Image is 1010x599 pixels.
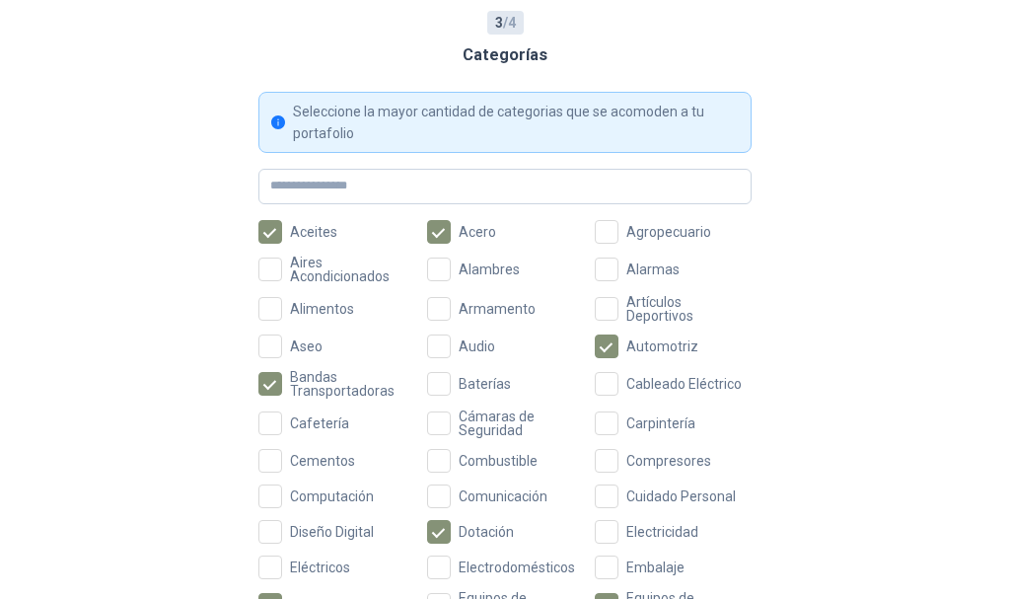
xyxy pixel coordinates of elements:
[618,525,706,539] span: Electricidad
[271,115,285,129] span: info-circle
[282,454,363,468] span: Cementos
[463,42,547,68] h3: Categorías
[451,377,519,391] span: Baterías
[451,454,545,468] span: Combustible
[282,225,345,239] span: Aceites
[618,225,719,239] span: Agropecuario
[618,454,719,468] span: Compresores
[282,416,357,430] span: Cafetería
[451,489,555,503] span: Comunicación
[282,339,330,353] span: Aseo
[618,262,687,276] span: Alarmas
[618,377,750,391] span: Cableado Eléctrico
[282,561,358,574] span: Eléctricos
[282,370,415,398] span: Bandas Transportadoras
[451,262,528,276] span: Alambres
[495,15,503,31] b: 3
[451,302,543,316] span: Armamento
[282,525,382,539] span: Diseño Digital
[451,525,522,539] span: Dotación
[618,489,744,503] span: Cuidado Personal
[618,416,703,430] span: Carpintería
[293,101,739,144] div: Seleccione la mayor cantidad de categorias que se acomoden a tu portafolio
[451,225,504,239] span: Acero
[282,302,362,316] span: Alimentos
[451,561,583,574] span: Electrodomésticos
[618,561,692,574] span: Embalaje
[495,12,516,34] span: / 4
[282,489,382,503] span: Computación
[282,256,415,283] span: Aires Acondicionados
[451,339,503,353] span: Audio
[618,295,752,323] span: Artículos Deportivos
[451,410,584,437] span: Cámaras de Seguridad
[618,339,706,353] span: Automotriz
